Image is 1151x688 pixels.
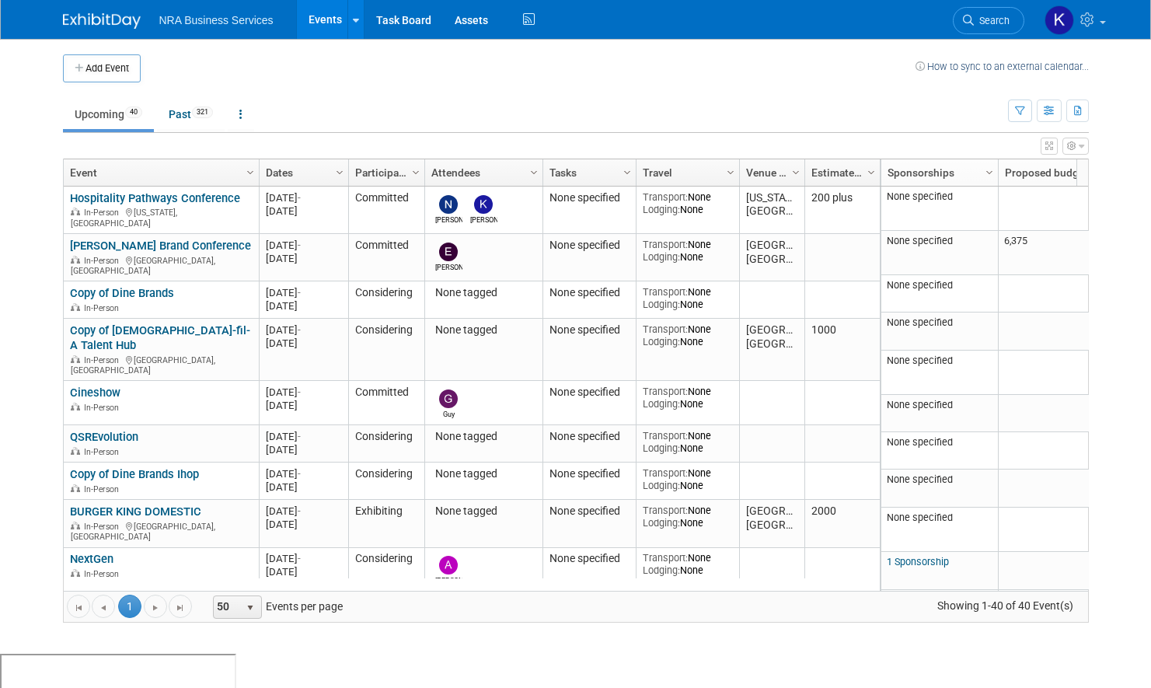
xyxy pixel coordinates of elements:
[298,386,301,398] span: -
[70,323,250,352] a: Copy of [DEMOGRAPHIC_DATA]-fil-A Talent Hub
[70,159,249,186] a: Event
[549,505,629,519] div: None specified
[70,239,251,253] a: [PERSON_NAME] Brand Conference
[804,187,880,234] td: 200 plus
[549,286,629,300] div: None specified
[84,355,124,365] span: In-Person
[643,552,688,564] span: Transport:
[298,287,301,299] span: -
[865,166,877,179] span: Column Settings
[643,467,732,492] div: None None
[331,159,348,183] a: Column Settings
[118,595,141,618] span: 1
[266,191,341,204] div: [DATE]
[549,239,629,253] div: None specified
[333,166,346,179] span: Column Settings
[214,596,240,618] span: 50
[887,316,953,328] span: None specified
[643,505,688,516] span: Transport:
[643,191,732,216] div: None None
[549,467,629,481] div: None specified
[348,234,424,281] td: Committed
[643,336,680,347] span: Lodging:
[71,522,80,529] img: In-Person Event
[643,480,680,491] span: Lodging:
[621,166,633,179] span: Column Settings
[643,239,688,250] span: Transport:
[431,430,535,444] div: None tagged
[790,166,802,179] span: Column Settings
[348,463,424,500] td: Considering
[431,159,532,186] a: Attendees
[974,15,1010,26] span: Search
[528,166,540,179] span: Column Settings
[348,187,424,234] td: Committed
[410,166,422,179] span: Column Settings
[84,208,124,218] span: In-Person
[439,556,458,574] img: Amy Guy
[71,447,80,455] img: In-Person Event
[525,159,542,183] a: Column Settings
[431,323,535,337] div: None tagged
[888,159,988,186] a: Sponsorships
[887,279,953,291] span: None specified
[144,595,167,618] a: Go to the next page
[266,430,341,443] div: [DATE]
[71,484,80,492] img: In-Person Event
[266,467,341,480] div: [DATE]
[71,569,80,577] img: In-Person Event
[70,353,252,376] div: [GEOGRAPHIC_DATA], [GEOGRAPHIC_DATA]
[549,191,629,205] div: None specified
[266,323,341,337] div: [DATE]
[244,166,256,179] span: Column Settings
[348,425,424,463] td: Considering
[298,553,301,564] span: -
[739,319,804,381] td: [GEOGRAPHIC_DATA], [GEOGRAPHIC_DATA]
[348,319,424,381] td: Considering
[739,234,804,281] td: [GEOGRAPHIC_DATA], [GEOGRAPHIC_DATA]
[266,480,341,494] div: [DATE]
[549,159,626,186] a: Tasks
[355,159,414,186] a: Participation
[953,7,1024,34] a: Search
[84,256,124,266] span: In-Person
[298,324,301,336] span: -
[643,323,732,348] div: None None
[84,569,124,579] span: In-Person
[474,195,493,214] img: Kay Allen
[63,13,141,29] img: ExhibitDay
[70,505,201,519] a: BURGER KING DOMESTIC
[435,261,462,273] div: Elizabeth Rice
[643,251,680,263] span: Lodging:
[643,191,688,203] span: Transport:
[439,243,458,261] img: Elizabeth Rice
[242,159,259,183] a: Column Settings
[887,512,953,523] span: None specified
[435,408,462,420] div: Guy Weaver
[348,548,424,592] td: Considering
[71,256,80,264] img: In-Person Event
[298,431,301,442] span: -
[643,564,680,576] span: Lodging:
[739,187,804,234] td: [US_STATE], [GEOGRAPHIC_DATA]
[266,505,341,518] div: [DATE]
[193,595,358,618] span: Events per page
[84,522,124,532] span: In-Person
[887,473,953,485] span: None specified
[643,323,688,335] span: Transport:
[169,595,192,618] a: Go to the last page
[643,398,680,410] span: Lodging:
[916,61,1089,72] a: How to sync to an external calendar...
[739,500,804,547] td: [GEOGRAPHIC_DATA], [GEOGRAPHIC_DATA]
[266,337,341,350] div: [DATE]
[174,602,187,614] span: Go to the last page
[431,467,535,481] div: None tagged
[887,235,953,246] span: None specified
[266,386,341,399] div: [DATE]
[298,239,301,251] span: -
[71,355,80,363] img: In-Person Event
[70,552,113,566] a: NextGen
[84,447,124,457] span: In-Person
[643,430,732,455] div: None None
[887,354,953,366] span: None specified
